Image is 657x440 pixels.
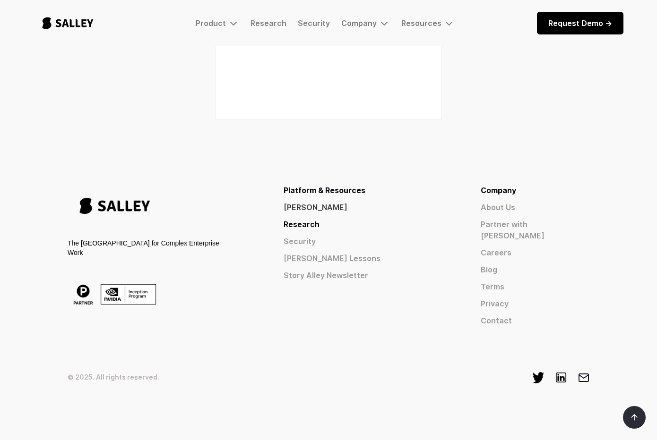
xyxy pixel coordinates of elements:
[284,253,447,264] a: [PERSON_NAME] Lessons
[196,18,226,28] div: Product
[34,8,102,39] a: home
[284,270,447,281] a: Story Alley Newsletter
[481,264,589,275] a: Blog
[537,12,623,34] a: Request Demo ->
[481,219,589,241] a: Partner with [PERSON_NAME]
[68,238,223,257] div: The [GEOGRAPHIC_DATA] for Complex Enterprise Work
[481,247,589,258] a: Careers
[284,202,447,213] a: [PERSON_NAME]
[284,236,447,247] a: Security
[341,17,390,29] div: Company
[284,185,447,196] div: Platform & Resources
[401,18,441,28] div: Resources
[481,281,589,292] a: Terms
[481,202,589,213] a: About Us
[481,298,589,309] a: Privacy
[341,18,377,28] div: Company
[298,18,330,28] a: Security
[481,185,589,196] div: Company
[481,315,589,326] a: Contact
[284,219,447,230] a: Research
[401,17,455,29] div: Resources
[68,372,159,382] div: © 2025. All rights reserved.
[196,17,239,29] div: Product
[251,18,286,28] a: Research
